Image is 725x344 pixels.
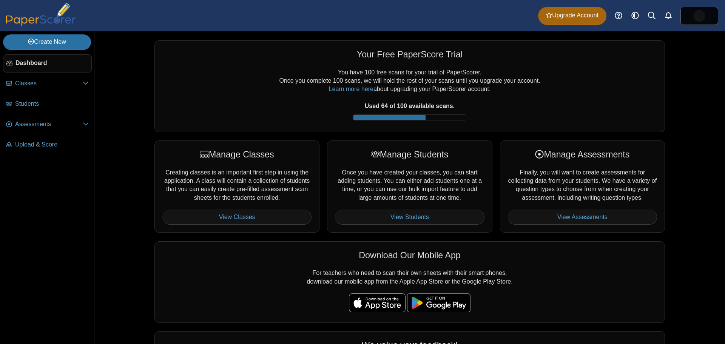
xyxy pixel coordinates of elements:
span: Upgrade Account [546,11,599,20]
span: Students [15,100,89,108]
a: Assessments [3,116,92,134]
div: Your Free PaperScore Trial [162,48,657,60]
a: Alerts [660,8,677,24]
a: Students [3,95,92,113]
a: View Assessments [508,210,657,225]
span: Deidre Patel [693,10,705,22]
div: Once you have created your classes, you can start adding students. You can either add students on... [327,140,492,233]
div: For teachers who need to scan their own sheets with their smart phones, download our mobile app f... [154,241,665,323]
div: Manage Classes [162,148,312,160]
a: View Classes [162,210,312,225]
span: Dashboard [15,59,88,67]
div: Manage Assessments [508,148,657,160]
a: Create New [3,34,91,49]
a: Learn more here [329,86,373,92]
a: Classes [3,75,92,93]
img: google-play-badge.png [407,293,470,312]
img: ps.EmypNBcIv2f2azsf [693,10,705,22]
img: PaperScorer [3,3,79,26]
b: Used 64 of 100 available scans. [365,103,455,109]
span: Classes [15,79,83,88]
span: Assessments [15,120,83,128]
a: PaperScorer [3,21,79,27]
div: Finally, you will want to create assessments for collecting data from your students. We have a va... [500,140,665,233]
a: Upgrade Account [538,7,606,25]
a: Dashboard [3,54,92,73]
span: Upload & Score [15,140,89,149]
div: Download Our Mobile App [162,249,657,261]
a: ps.EmypNBcIv2f2azsf [680,7,718,25]
img: apple-store-badge.svg [349,293,406,312]
a: View Students [335,210,484,225]
div: Manage Students [335,148,484,160]
a: Upload & Score [3,136,92,154]
div: You have 100 free scans for your trial of PaperScorer. Once you complete 100 scans, we will hold ... [162,68,657,124]
div: Creating classes is an important first step in using the application. A class will contain a coll... [154,140,319,233]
